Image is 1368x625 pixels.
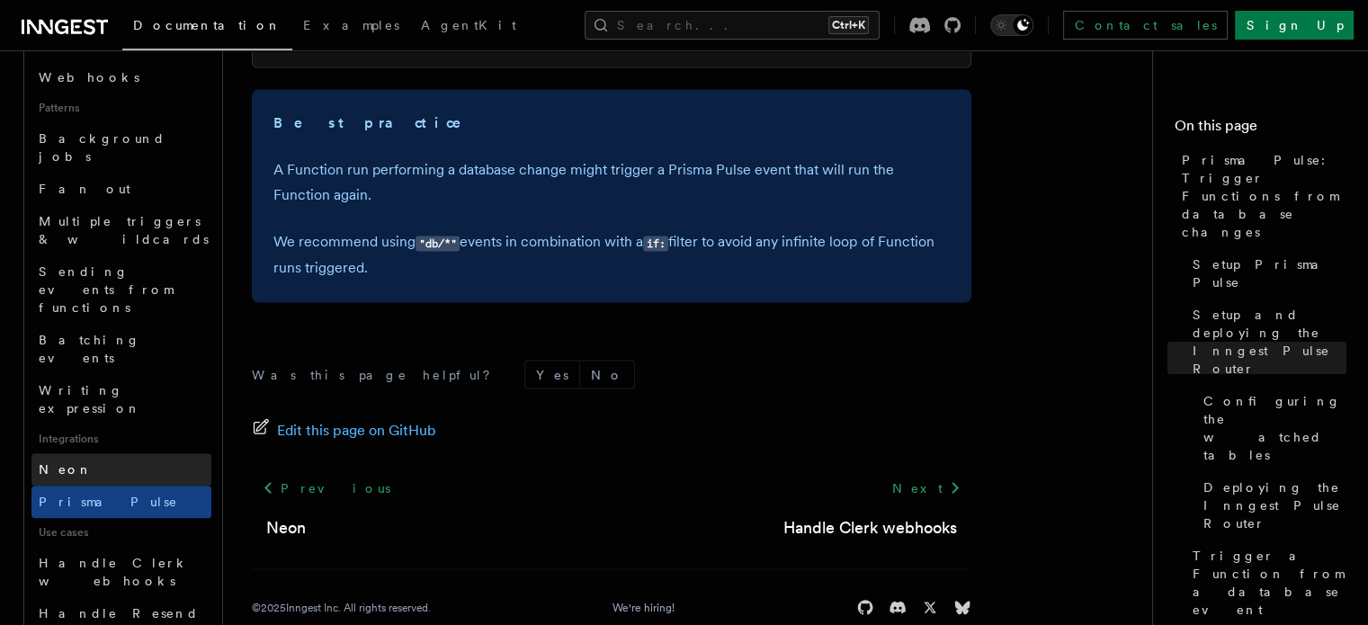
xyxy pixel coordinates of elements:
[252,365,503,383] p: Was this page helpful?
[990,14,1033,36] button: Toggle dark mode
[580,361,634,388] button: No
[39,214,209,246] span: Multiple triggers & wildcards
[1185,299,1346,385] a: Setup and deploying the Inngest Pulse Router
[416,236,460,251] code: "db/*"
[643,236,668,251] code: if:
[1196,385,1346,471] a: Configuring the watched tables
[1063,11,1228,40] a: Contact sales
[421,18,516,32] span: AgentKit
[39,556,189,588] span: Handle Clerk webhooks
[31,486,211,518] a: Prisma Pulse
[31,122,211,173] a: Background jobs
[31,255,211,324] a: Sending events from functions
[252,417,436,442] a: Edit this page on GitHub
[273,157,950,208] p: A Function run performing a database change might trigger a Prisma Pulse event that will run the ...
[133,18,282,32] span: Documentation
[277,417,436,442] span: Edit this page on GitHub
[1193,255,1346,291] span: Setup Prisma Pulse
[612,600,675,614] a: We're hiring!
[31,324,211,374] a: Batching events
[252,471,400,504] a: Previous
[1196,471,1346,540] a: Deploying the Inngest Pulse Router
[1235,11,1354,40] a: Sign Up
[1193,306,1346,378] span: Setup and deploying the Inngest Pulse Router
[273,229,950,281] p: We recommend using events in combination with a filter to avoid any infinite loop of Function run...
[410,5,527,49] a: AgentKit
[122,5,292,50] a: Documentation
[1175,115,1346,144] h4: On this page
[303,18,399,32] span: Examples
[1203,392,1346,464] span: Configuring the watched tables
[585,11,880,40] button: Search...Ctrl+K
[1193,547,1346,619] span: Trigger a Function from a database event
[783,514,957,540] a: Handle Clerk webhooks
[39,264,173,315] span: Sending events from functions
[266,514,306,540] a: Neon
[31,374,211,424] a: Writing expression
[828,16,869,34] kbd: Ctrl+K
[252,600,431,614] div: © 2025 Inngest Inc. All rights reserved.
[39,333,140,365] span: Batching events
[31,173,211,205] a: Fan out
[31,518,211,547] span: Use cases
[31,205,211,255] a: Multiple triggers & wildcards
[31,547,211,597] a: Handle Clerk webhooks
[39,182,130,196] span: Fan out
[39,495,178,509] span: Prisma Pulse
[39,462,93,477] span: Neon
[1175,144,1346,248] a: Prisma Pulse: Trigger Functions from database changes
[31,453,211,486] a: Neon
[31,61,211,94] a: Webhooks
[273,114,487,131] strong: Best practice
[1182,151,1346,241] span: Prisma Pulse: Trigger Functions from database changes
[31,94,211,122] span: Patterns
[1185,248,1346,299] a: Setup Prisma Pulse
[31,424,211,453] span: Integrations
[39,383,141,415] span: Writing expression
[292,5,410,49] a: Examples
[39,70,139,85] span: Webhooks
[39,131,165,164] span: Background jobs
[525,361,579,388] button: Yes
[1203,478,1346,532] span: Deploying the Inngest Pulse Router
[881,471,971,504] a: Next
